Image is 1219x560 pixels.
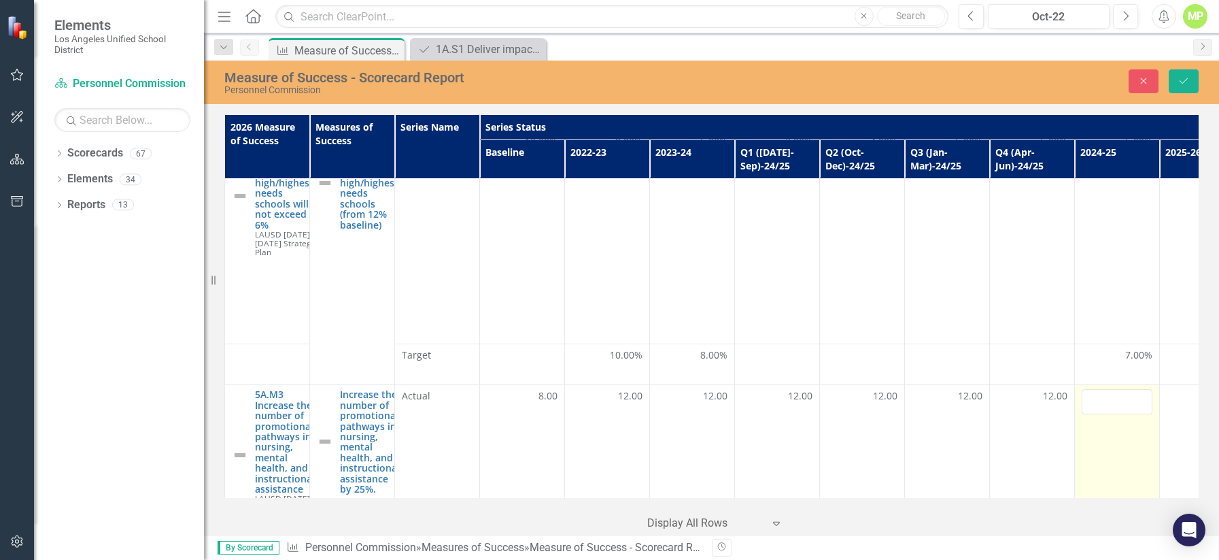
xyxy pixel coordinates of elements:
[232,188,248,204] img: Not Defined
[305,541,416,554] a: Personnel Commission
[1125,348,1152,362] span: 7.00%
[538,389,557,403] span: 8.00
[294,42,401,59] div: Measure of Success - Scorecard Report
[703,389,727,403] span: 12.00
[112,199,134,211] div: 13
[1043,389,1067,403] span: 12.00
[988,4,1110,29] button: Oct-22
[877,7,945,26] button: Search
[340,135,402,230] a: Decrease the classified vacancy rate at SENI high/highest-needs schools (from 12% baseline)
[54,33,190,56] small: Los Angeles Unified School District
[224,70,769,85] div: Measure of Success - Scorecard Report
[413,41,543,58] a: 1A.S1 Deliver impactful, rigorous, standards-based, culturally responsive, and inclusive instruct...
[317,433,333,450] img: Not Defined
[54,76,190,92] a: Personnel Commission
[54,108,190,132] input: Search Below...
[67,146,123,161] a: Scorecards
[1173,514,1205,546] div: Open Intercom Messenger
[232,447,248,463] img: Not Defined
[130,148,152,159] div: 67
[255,229,317,257] span: LAUSD [DATE]-[DATE] Strategic Plan
[286,540,702,556] div: » »
[788,389,812,403] span: 12.00
[255,135,317,230] a: 5A.M2 Ensure the vacancy rate at SENI high/highest-needs schools will not exceed 6%
[873,389,897,403] span: 12.00
[120,174,141,185] div: 34
[67,197,105,213] a: Reports
[402,348,473,362] span: Target
[436,41,543,58] div: 1A.S1 Deliver impactful, rigorous, standards-based, culturally responsive, and inclusive instruct...
[218,541,279,555] span: By Scorecard
[275,5,948,29] input: Search ClearPoint...
[7,15,31,39] img: ClearPoint Strategy
[993,9,1105,25] div: Oct-22
[402,389,473,403] span: Actual
[896,10,925,21] span: Search
[255,493,313,521] span: LAUSD [DATE]-[DATE] Strategic Plan
[958,389,982,403] span: 12.00
[54,17,190,33] span: Elements
[67,171,113,187] a: Elements
[255,389,315,494] a: 5A.M3 Increase the number of promotional pathways in nursing, mental health, and instructional as...
[317,175,333,191] img: Not Defined
[224,85,769,95] div: Personnel Commission
[700,348,727,362] span: 8.00%
[618,389,642,403] span: 12.00
[340,389,400,494] a: Increase the number of promotional pathways in nursing, mental health, and instructional assistan...
[530,541,717,554] div: Measure of Success - Scorecard Report
[422,541,524,554] a: Measures of Success
[1183,4,1207,29] button: MP
[610,348,642,362] span: 10.00%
